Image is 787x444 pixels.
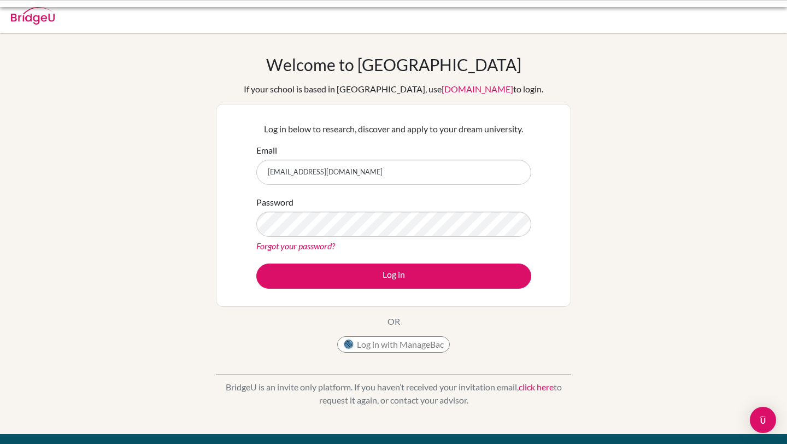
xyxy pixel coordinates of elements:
[11,7,55,25] img: Bridge-U
[387,315,400,328] p: OR
[216,381,571,407] p: BridgeU is an invite only platform. If you haven’t received your invitation email, to request it ...
[244,83,543,96] div: If your school is based in [GEOGRAPHIC_DATA], use to login.
[256,144,277,157] label: Email
[256,241,335,251] a: Forgot your password?
[256,122,531,136] p: Log in below to research, discover and apply to your dream university.
[337,336,450,353] button: Log in with ManageBac
[519,382,554,392] a: click here
[256,196,293,209] label: Password
[442,84,513,94] a: [DOMAIN_NAME]
[750,407,776,433] div: Open Intercom Messenger
[256,264,531,289] button: Log in
[266,55,521,74] h1: Welcome to [GEOGRAPHIC_DATA]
